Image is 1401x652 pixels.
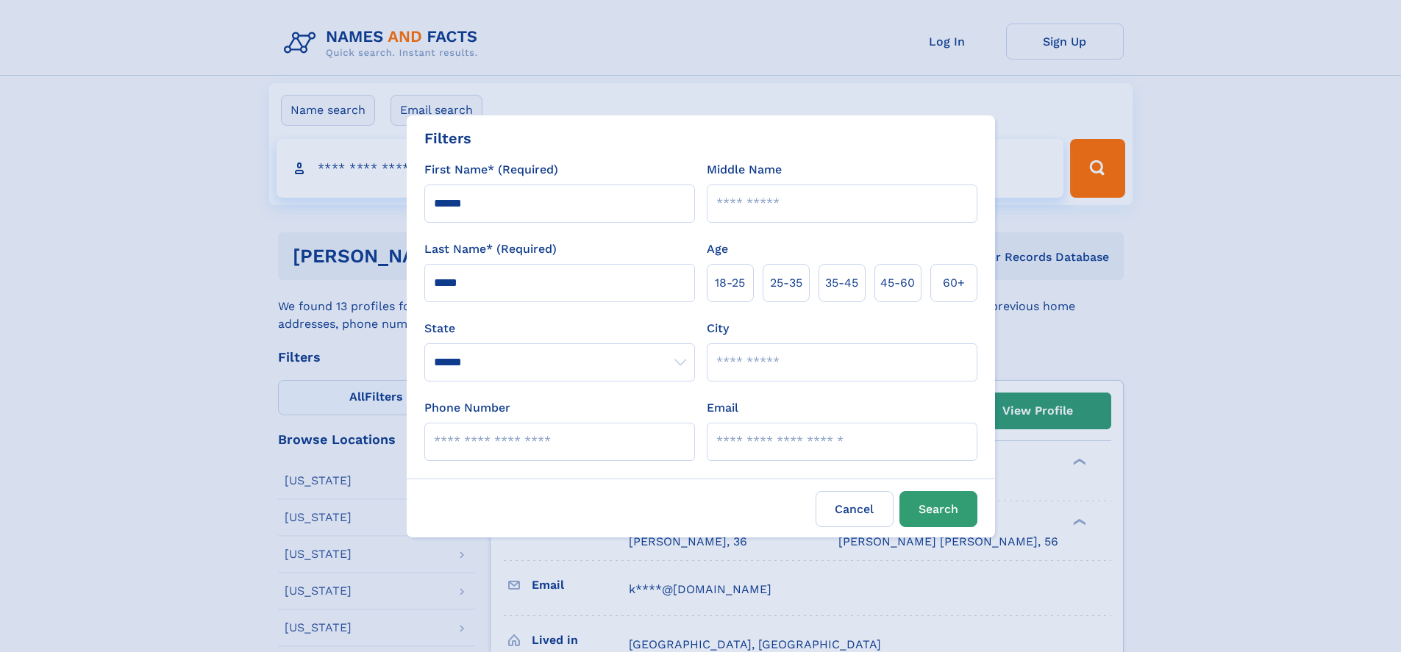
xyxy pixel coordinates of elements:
[707,399,738,417] label: Email
[707,240,728,258] label: Age
[770,274,802,292] span: 25‑35
[880,274,915,292] span: 45‑60
[424,161,558,179] label: First Name* (Required)
[424,127,471,149] div: Filters
[707,320,729,337] label: City
[424,320,695,337] label: State
[899,491,977,527] button: Search
[816,491,894,527] label: Cancel
[707,161,782,179] label: Middle Name
[825,274,858,292] span: 35‑45
[943,274,965,292] span: 60+
[424,240,557,258] label: Last Name* (Required)
[424,399,510,417] label: Phone Number
[715,274,745,292] span: 18‑25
